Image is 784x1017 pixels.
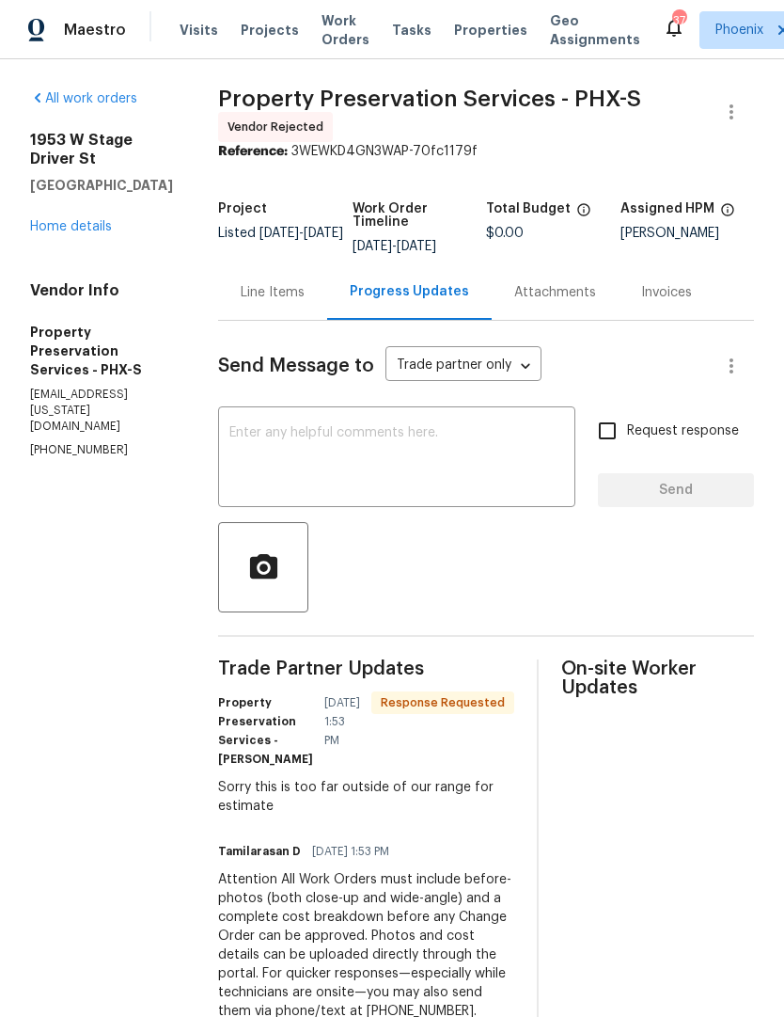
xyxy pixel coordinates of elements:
h5: Project [218,202,267,215]
span: Tasks [392,24,431,37]
span: Send Message to [218,357,374,375]
h6: Property Preservation Services - [PERSON_NAME] [218,693,313,769]
span: Projects [241,21,299,40]
span: [DATE] 1:53 PM [324,693,360,750]
span: [DATE] [353,240,392,253]
div: Trade partner only [385,351,541,382]
div: Attachments [514,283,596,302]
span: Visits [180,21,218,40]
span: Geo Assignments [550,11,640,49]
a: Home details [30,220,112,233]
div: Invoices [641,283,692,302]
span: On-site Worker Updates [561,659,754,697]
span: Vendor Rejected [227,118,331,136]
div: Sorry this is too far outside of our range for estimate [218,778,514,816]
span: Trade Partner Updates [218,659,514,678]
span: Properties [454,21,527,40]
h4: Vendor Info [30,281,173,300]
a: All work orders [30,92,137,105]
h5: Total Budget [486,202,571,215]
h5: [GEOGRAPHIC_DATA] [30,176,173,195]
span: Work Orders [321,11,369,49]
p: [PHONE_NUMBER] [30,442,173,458]
b: Reference: [218,145,288,158]
span: $0.00 [486,227,524,240]
h5: Property Preservation Services - PHX-S [30,323,173,379]
span: - [259,227,343,240]
span: The total cost of line items that have been proposed by Opendoor. This sum includes line items th... [576,202,591,227]
span: The hpm assigned to this work order. [720,202,735,227]
span: Property Preservation Services - PHX-S [218,87,641,110]
span: Phoenix [715,21,763,40]
div: 37 [672,11,685,30]
div: [PERSON_NAME] [620,227,755,240]
span: Maestro [64,21,126,40]
h5: Assigned HPM [620,202,714,215]
span: Request response [627,421,739,441]
p: [EMAIL_ADDRESS][US_STATE][DOMAIN_NAME] [30,387,173,435]
span: [DATE] 1:53 PM [312,842,389,861]
h6: Tamilarasan D [218,842,301,861]
span: - [353,240,436,253]
span: [DATE] [397,240,436,253]
span: [DATE] [259,227,299,240]
div: Line Items [241,283,305,302]
span: [DATE] [304,227,343,240]
div: Progress Updates [350,282,469,301]
h5: Work Order Timeline [353,202,487,229]
div: 3WEWKD4GN3WAP-70fc1179f [218,142,754,161]
span: Listed [218,227,343,240]
span: Response Requested [373,693,512,712]
h2: 1953 W Stage Driver St [30,131,173,168]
